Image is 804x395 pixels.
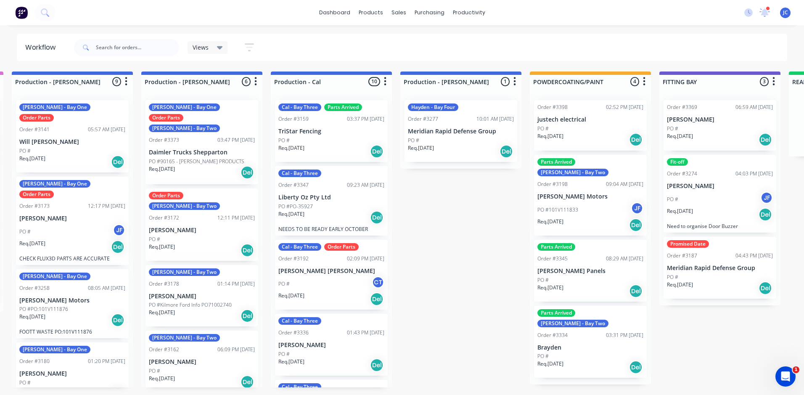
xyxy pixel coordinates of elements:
[19,273,90,280] div: [PERSON_NAME] - Bay One
[149,114,183,122] div: Order Parts
[667,281,693,289] p: Req. [DATE]
[629,284,643,298] div: Del
[278,317,321,325] div: Cal - Bay Three
[278,268,384,275] p: [PERSON_NAME] [PERSON_NAME]
[278,115,309,123] div: Order #3159
[19,329,125,335] p: FOOTT WASTE PO:101V111876
[278,144,304,152] p: Req. [DATE]
[19,103,90,111] div: [PERSON_NAME] - Bay One
[19,305,68,313] p: PO #PO:101V111876
[354,6,387,19] div: products
[278,255,309,262] div: Order #3192
[537,125,549,133] p: PO #
[278,210,304,218] p: Req. [DATE]
[275,100,388,162] div: Cal - Bay ThreeParts ArrivedOrder #315903:37 PM [DATE]TriStar FencingPO #Req.[DATE]Del
[759,133,772,146] div: Del
[370,145,383,158] div: Del
[111,155,124,169] div: Del
[19,346,90,353] div: [PERSON_NAME] - Bay One
[664,100,776,151] div: Order #336906:59 AM [DATE][PERSON_NAME]PO #Req.[DATE]Del
[19,228,31,236] p: PO #
[667,223,773,229] p: Need to organise Door Buzzer
[667,125,678,133] p: PO #
[759,281,772,295] div: Del
[149,309,175,316] p: Req. [DATE]
[537,103,568,111] div: Order #3398
[347,255,384,262] div: 02:09 PM [DATE]
[537,353,549,360] p: PO #
[149,202,220,210] div: [PERSON_NAME] - Bay Two
[217,214,255,222] div: 12:11 PM [DATE]
[19,126,50,133] div: Order #3141
[775,366,796,387] iframe: Intercom live chat
[241,244,254,257] div: Del
[149,158,244,165] p: PO #90165 - [PERSON_NAME] PRODUCTS
[149,165,175,173] p: Req. [DATE]
[25,42,60,53] div: Workflow
[537,180,568,188] div: Order #3198
[500,145,513,158] div: Del
[278,181,309,189] div: Order #3347
[149,358,255,366] p: [PERSON_NAME]
[19,155,45,162] p: Req. [DATE]
[19,358,50,365] div: Order #3180
[149,280,179,288] div: Order #3178
[667,207,693,215] p: Req. [DATE]
[88,202,125,210] div: 12:17 PM [DATE]
[96,39,179,56] input: Search for orders...
[408,103,458,111] div: Hayden - Bay Four
[149,236,160,243] p: PO #
[664,237,776,299] div: Promised DateOrder #318704:43 PM [DATE]Meridian Rapid Defense GroupPO #Req.[DATE]Del
[537,268,643,275] p: [PERSON_NAME] Panels
[667,265,773,272] p: Meridian Rapid Defense Group
[19,297,125,304] p: [PERSON_NAME] Motors
[278,194,384,201] p: Liberty Oz Pty Ltd
[760,191,773,204] div: JF
[278,280,290,288] p: PO #
[88,284,125,292] div: 08:05 AM [DATE]
[145,331,258,392] div: [PERSON_NAME] - Bay TwoOrder #316206:09 PM [DATE][PERSON_NAME]PO #Req.[DATE]Del
[149,192,183,199] div: Order Parts
[537,255,568,262] div: Order #3345
[19,202,50,210] div: Order #3173
[667,170,697,178] div: Order #3274
[88,126,125,133] div: 05:57 AM [DATE]
[241,166,254,179] div: Del
[278,243,321,251] div: Cal - Bay Three
[793,366,799,373] span: 1
[537,133,563,140] p: Req. [DATE]
[537,218,563,225] p: Req. [DATE]
[19,191,54,198] div: Order Parts
[149,334,220,342] div: [PERSON_NAME] - Bay Two
[606,331,643,339] div: 03:31 PM [DATE]
[111,240,124,254] div: Del
[278,292,304,300] p: Req. [DATE]
[217,280,255,288] div: 01:14 PM [DATE]
[667,133,693,140] p: Req. [DATE]
[387,6,410,19] div: sales
[759,208,772,221] div: Del
[16,269,129,339] div: [PERSON_NAME] - Bay OneOrder #325808:05 AM [DATE][PERSON_NAME] MotorsPO #PO:101V111876Req.[DATE]D...
[537,169,608,176] div: [PERSON_NAME] - Bay Two
[278,342,384,349] p: [PERSON_NAME]
[278,128,384,135] p: TriStar Fencing
[275,166,388,236] div: Cal - Bay ThreeOrder #334709:23 AM [DATE]Liberty Oz Pty LtdPO #PO-35927Req.[DATE]DelNEEDS TO BE R...
[537,344,643,351] p: Brayden
[149,214,179,222] div: Order #3172
[145,188,258,261] div: Order Parts[PERSON_NAME] - Bay TwoOrder #317212:11 PM [DATE][PERSON_NAME]PO #Req.[DATE]Del
[408,128,514,135] p: Meridian Rapid Defense Group
[449,6,489,19] div: productivity
[408,115,438,123] div: Order #3277
[19,370,125,377] p: [PERSON_NAME]
[735,170,773,178] div: 04:03 PM [DATE]
[278,383,321,391] div: Cal - Bay Three
[405,100,517,162] div: Hayden - Bay FourOrder #327710:01 AM [DATE]Meridian Rapid Defense GroupPO #Req.[DATE]Del
[241,309,254,323] div: Del
[408,137,419,144] p: PO #
[667,252,697,260] div: Order #3187
[149,268,220,276] div: [PERSON_NAME] - Bay Two
[193,43,209,52] span: Views
[534,100,647,151] div: Order #339802:52 PM [DATE]justech electricalPO #Req.[DATE]Del
[537,284,563,292] p: Req. [DATE]
[370,358,383,372] div: Del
